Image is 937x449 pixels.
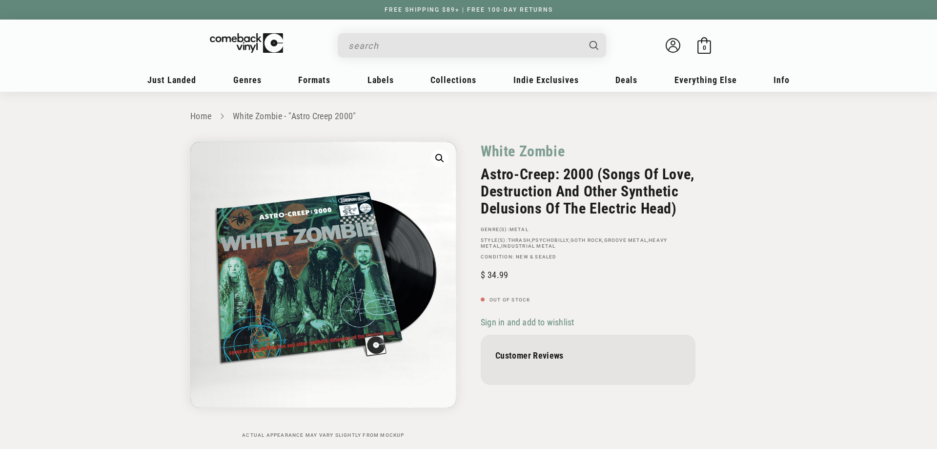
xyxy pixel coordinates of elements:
[581,33,608,58] button: Search
[233,111,356,121] a: White Zombie - "Astro Creep 2000"
[348,36,580,56] input: search
[190,111,211,121] a: Home
[501,243,555,249] a: Industrial Metal
[190,142,456,438] media-gallery: Gallery Viewer
[509,227,529,232] a: Metal
[481,227,695,233] p: GENRE(S):
[481,270,508,280] span: 34.99
[604,237,647,243] a: Groove Metal
[367,75,394,85] span: Labels
[190,109,747,124] nav: breadcrumbs
[481,297,695,303] p: Out of stock
[481,254,695,260] p: Condition: New & Sealed
[481,270,485,280] span: $
[190,432,456,438] p: Actual appearance may vary slightly from mockup
[495,350,681,361] p: Customer Reviews
[508,237,530,243] a: Thrash
[570,237,603,243] a: Goth Rock
[703,44,706,51] span: 0
[430,75,476,85] span: Collections
[147,75,196,85] span: Just Landed
[298,75,330,85] span: Formats
[513,75,579,85] span: Indie Exclusives
[338,33,606,58] div: Search
[774,75,790,85] span: Info
[481,237,695,249] p: STYLE(S): , , , , ,
[481,237,667,249] a: Heavy Metal
[481,317,577,328] button: Sign in and add to wishlist
[481,142,565,161] a: White Zombie
[481,317,574,327] span: Sign in and add to wishlist
[375,6,563,13] a: FREE SHIPPING $89+ | FREE 100-DAY RETURNS
[532,237,569,243] a: Psychobilly
[615,75,637,85] span: Deals
[481,166,695,217] h2: Astro-Creep: 2000 (Songs Of Love, Destruction And Other Synthetic Delusions Of The Electric Head)
[674,75,737,85] span: Everything Else
[233,75,262,85] span: Genres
